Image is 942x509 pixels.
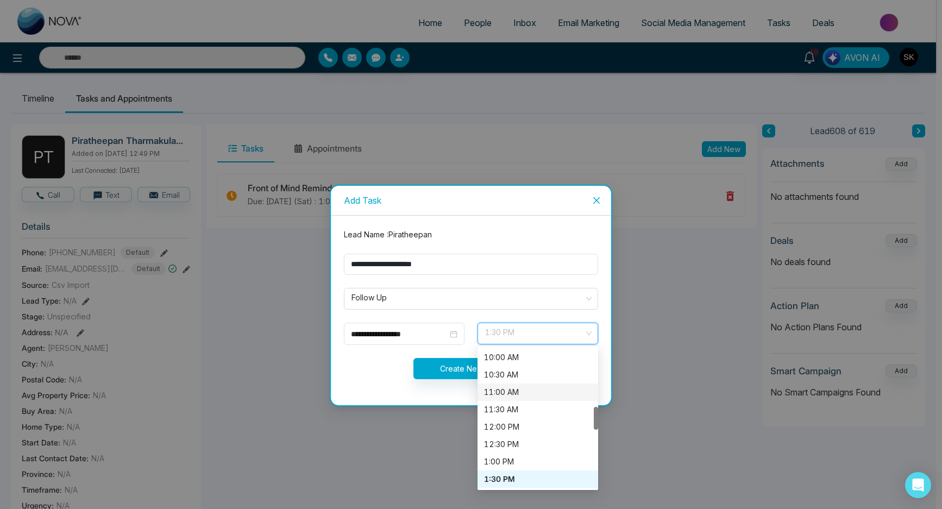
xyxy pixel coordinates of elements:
[478,349,598,366] div: 10:00 AM
[478,436,598,453] div: 12:30 PM
[344,194,598,206] div: Add Task
[484,456,592,468] div: 1:00 PM
[478,418,598,436] div: 12:00 PM
[484,473,592,485] div: 1:30 PM
[484,421,592,433] div: 12:00 PM
[592,196,601,205] span: close
[413,358,529,379] button: Create New Task
[478,453,598,470] div: 1:00 PM
[582,186,611,215] button: Close
[484,404,592,416] div: 11:30 AM
[905,472,931,498] div: Open Intercom Messenger
[484,438,592,450] div: 12:30 PM
[478,470,598,488] div: 1:30 PM
[484,386,592,398] div: 11:00 AM
[351,290,591,308] span: Follow Up
[478,384,598,401] div: 11:00 AM
[484,351,592,363] div: 10:00 AM
[478,366,598,384] div: 10:30 AM
[337,229,605,241] div: Lead Name : Piratheepan
[485,324,591,343] span: 1:30 PM
[484,369,592,381] div: 10:30 AM
[478,401,598,418] div: 11:30 AM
